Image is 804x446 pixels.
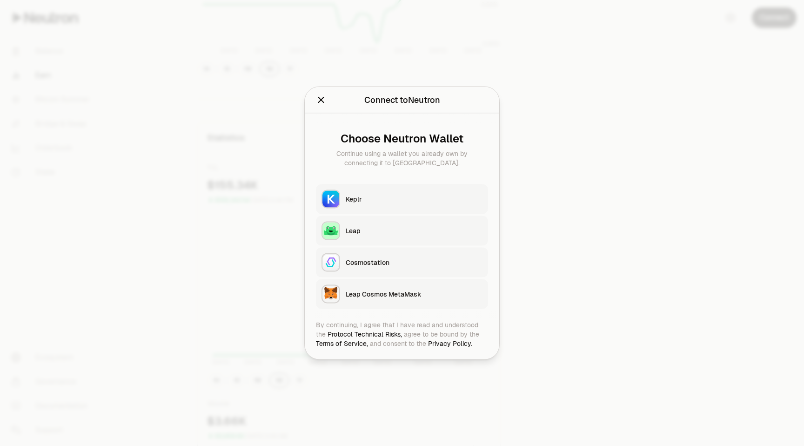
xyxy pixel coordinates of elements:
[316,279,488,309] button: Leap Cosmos MetaMaskLeap Cosmos MetaMask
[323,132,481,145] div: Choose Neutron Wallet
[322,254,339,271] img: Cosmostation
[346,258,482,267] div: Cosmostation
[346,290,482,299] div: Leap Cosmos MetaMask
[322,223,339,239] img: Leap
[316,94,326,107] button: Close
[323,149,481,168] div: Continue using a wallet you already own by connecting it to [GEOGRAPHIC_DATA].
[328,330,402,338] a: Protocol Technical Risks,
[346,226,482,236] div: Leap
[316,248,488,277] button: CosmostationCosmostation
[316,216,488,246] button: LeapLeap
[316,339,368,348] a: Terms of Service,
[322,191,339,208] img: Keplr
[316,184,488,214] button: KeplrKeplr
[316,320,488,348] div: By continuing, I agree that I have read and understood the agree to be bound by the and consent t...
[428,339,472,348] a: Privacy Policy.
[346,195,482,204] div: Keplr
[322,286,339,303] img: Leap Cosmos MetaMask
[364,94,440,107] div: Connect to Neutron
